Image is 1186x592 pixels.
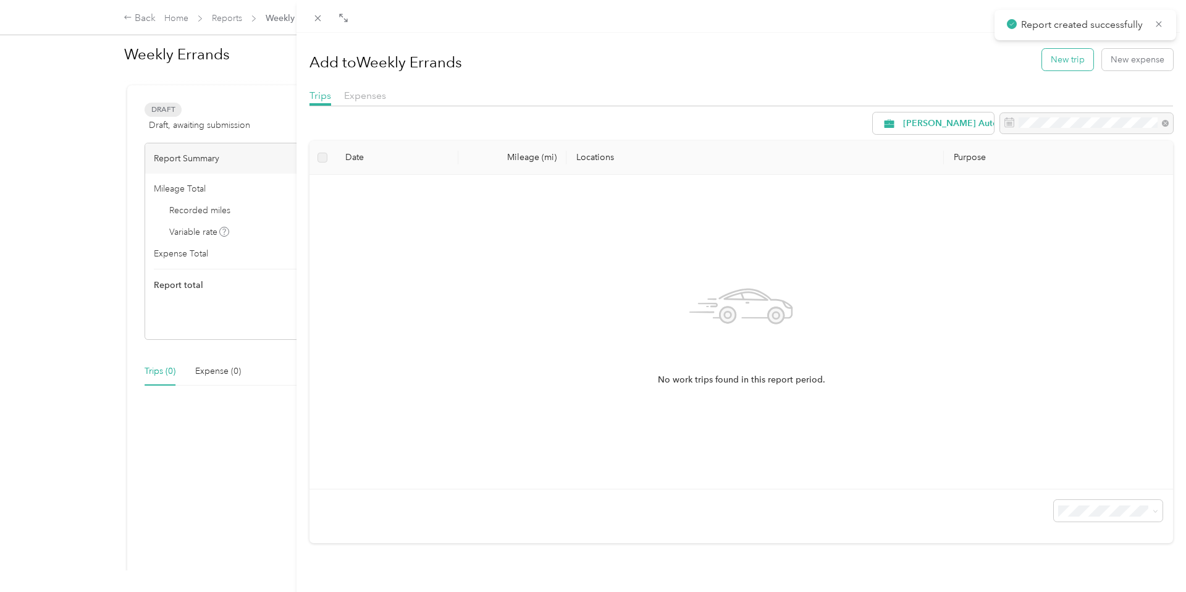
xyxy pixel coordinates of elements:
iframe: Everlance-gr Chat Button Frame [1117,523,1186,592]
span: No work trips found in this report period. [658,373,825,387]
span: [PERSON_NAME] Automotive [903,119,1026,128]
th: Locations [566,141,943,175]
button: New trip [1042,49,1093,70]
button: New expense [1102,49,1173,70]
p: Report created successfully [1021,17,1145,33]
span: Trips [309,90,331,101]
th: Purpose [944,141,1173,175]
th: Mileage (mi) [458,141,566,175]
th: Date [335,141,458,175]
span: Expenses [344,90,386,101]
h1: Add to Weekly Errands [309,48,462,77]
